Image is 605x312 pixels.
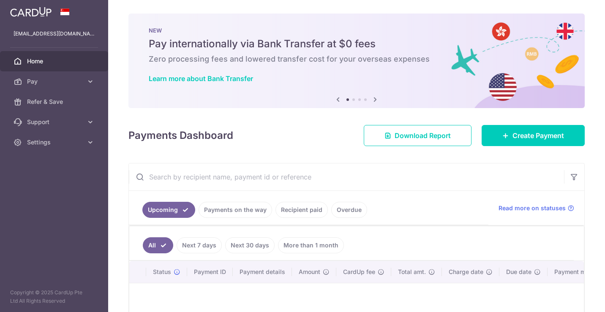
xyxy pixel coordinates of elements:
span: Read more on statuses [499,204,566,212]
span: Support [27,118,83,126]
h5: Pay internationally via Bank Transfer at $0 fees [149,37,564,51]
span: CardUp fee [343,268,375,276]
img: CardUp [10,7,52,17]
span: Refer & Save [27,98,83,106]
a: More than 1 month [278,237,344,253]
iframe: Opens a widget where you can find more information [550,287,597,308]
a: Recipient paid [275,202,328,218]
a: All [143,237,173,253]
a: Next 7 days [177,237,222,253]
a: Read more on statuses [499,204,574,212]
span: Total amt. [398,268,426,276]
h6: Zero processing fees and lowered transfer cost for your overseas expenses [149,54,564,64]
span: Pay [27,77,83,86]
span: Due date [506,268,531,276]
a: Learn more about Bank Transfer [149,74,253,83]
a: Create Payment [482,125,585,146]
th: Payment ID [187,261,233,283]
a: Download Report [364,125,471,146]
a: Next 30 days [225,237,275,253]
input: Search by recipient name, payment id or reference [129,163,564,190]
p: NEW [149,27,564,34]
span: Download Report [395,130,451,141]
p: [EMAIL_ADDRESS][DOMAIN_NAME] [14,30,95,38]
a: Upcoming [142,202,195,218]
th: Payment details [233,261,292,283]
span: Charge date [449,268,483,276]
a: Overdue [331,202,367,218]
span: Status [153,268,171,276]
span: Home [27,57,83,65]
img: Bank transfer banner [128,14,585,108]
span: Amount [299,268,320,276]
h4: Payments Dashboard [128,128,233,143]
span: Create Payment [512,130,564,141]
a: Payments on the way [199,202,272,218]
span: Settings [27,138,83,147]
